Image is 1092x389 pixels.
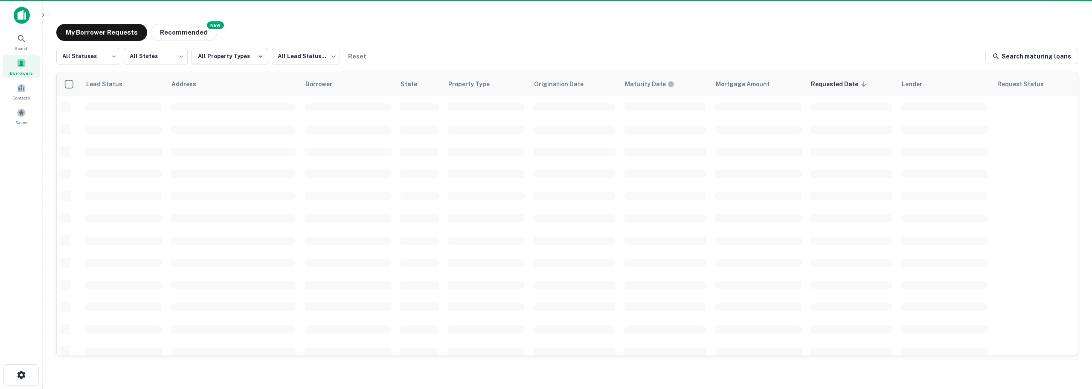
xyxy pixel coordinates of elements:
th: Property Type [443,72,529,96]
span: Lead Status [86,79,134,89]
a: Contacts [3,80,40,103]
th: Lead Status [81,72,166,96]
span: Address [171,79,207,89]
span: Property Type [448,79,501,89]
h6: Maturity Date [625,79,666,89]
button: All Property Types [191,48,268,65]
img: capitalize-icon.png [14,7,30,24]
th: Mortgage Amount [711,72,806,96]
span: Saved [15,119,28,126]
div: All States [124,45,188,67]
span: Maturity dates displayed may be estimated. Please contact the lender for the most accurate maturi... [625,79,685,89]
th: Borrower [300,72,396,96]
th: Lender [897,72,992,96]
span: State [401,79,428,89]
span: Requested Date [811,79,869,89]
span: Search [15,45,29,52]
th: State [395,72,443,96]
div: All Lead Statuses [272,45,340,67]
div: NEW [207,21,224,29]
a: Search [3,30,40,53]
span: Contacts [13,94,30,101]
button: Recommended [151,24,217,41]
th: Request Status [992,72,1078,96]
span: Lender [902,79,933,89]
span: Borrowers [10,70,33,76]
th: Origination Date [529,72,620,96]
th: Requested Date [806,72,897,96]
a: Borrowers [3,55,40,78]
a: Saved [3,105,40,128]
a: Search maturing loans [985,49,1078,64]
span: Borrower [305,79,343,89]
button: Reset [343,48,371,65]
div: Maturity dates displayed may be estimated. Please contact the lender for the most accurate maturi... [625,79,674,89]
span: Origination Date [534,79,595,89]
th: Address [166,72,300,96]
div: All Statuses [56,45,120,67]
span: Request Status [997,79,1055,89]
button: My Borrower Requests [56,24,147,41]
th: Maturity dates displayed may be estimated. Please contact the lender for the most accurate maturi... [620,72,711,96]
span: Mortgage Amount [716,79,781,89]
